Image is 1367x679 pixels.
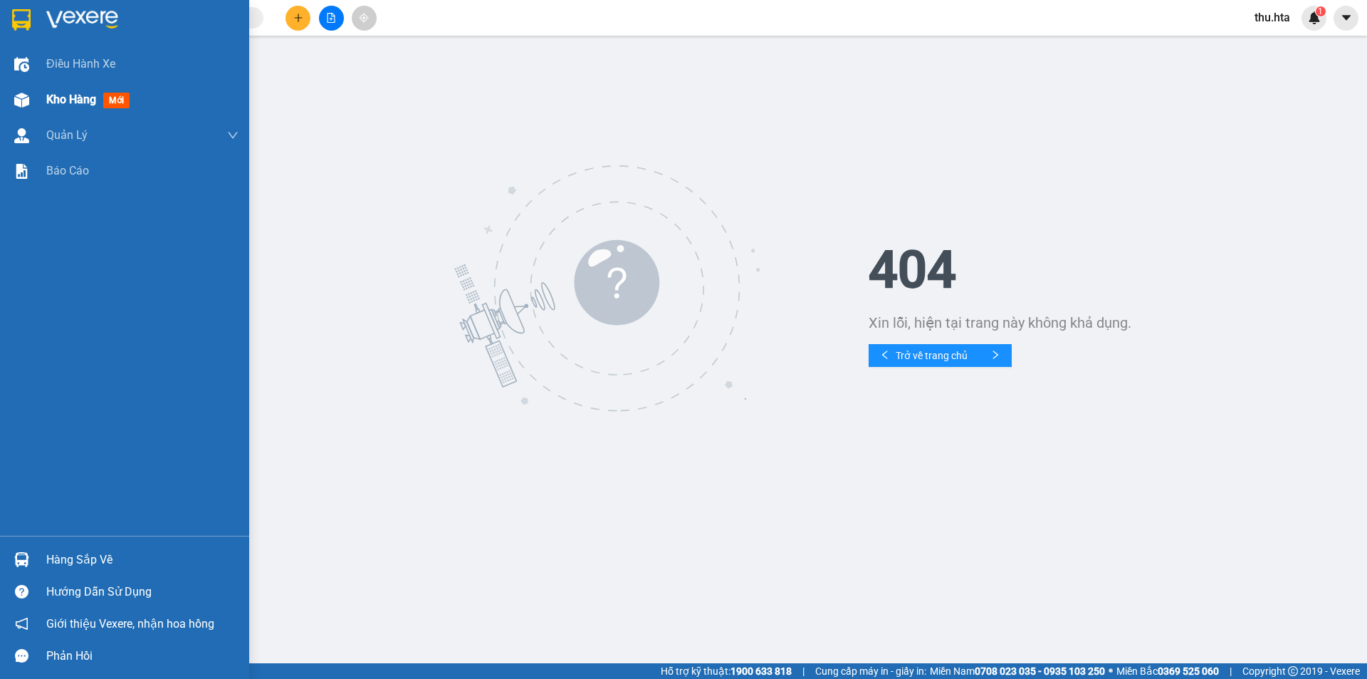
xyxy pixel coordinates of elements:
img: icon-new-feature [1308,11,1321,24]
button: aim [352,6,377,31]
button: plus [286,6,310,31]
button: file-add [319,6,344,31]
span: message [15,649,28,663]
strong: 1900 633 818 [730,665,792,677]
span: Báo cáo [46,162,89,180]
img: warehouse-icon [14,57,29,72]
span: file-add [326,13,336,23]
img: warehouse-icon [14,128,29,143]
button: right [979,344,1012,367]
div: Hướng dẫn sử dụng [46,581,239,603]
sup: 1 [1316,6,1326,16]
span: mới [103,93,130,108]
span: Điều hành xe [46,55,115,73]
span: notification [15,617,28,631]
strong: 0708 023 035 - 0935 103 250 [975,665,1105,677]
span: thu.hta [1243,9,1301,26]
img: warehouse-icon [14,93,29,108]
span: right [990,350,1000,361]
span: Trở về trang chủ [896,348,968,363]
span: Hỗ trợ kỹ thuật: [661,663,792,679]
span: ⚪️ [1109,668,1113,674]
img: solution-icon [14,164,29,179]
span: Kho hàng [46,93,96,106]
span: Quản Lý [46,126,88,144]
span: left [880,350,890,361]
img: logo-vxr [12,9,31,31]
span: copyright [1288,666,1298,676]
div: Phản hồi [46,646,239,667]
span: Miền Bắc [1116,663,1219,679]
button: leftTrở về trang chủ [869,344,979,367]
span: plus [293,13,303,23]
span: Giới thiệu Vexere, nhận hoa hồng [46,615,214,633]
button: caret-down [1334,6,1358,31]
span: caret-down [1340,11,1353,24]
strong: 0369 525 060 [1158,665,1219,677]
span: question-circle [15,585,28,598]
span: | [802,663,805,679]
h1: 404 [869,244,1360,296]
span: | [1230,663,1232,679]
span: Cung cấp máy in - giấy in: [815,663,926,679]
img: warehouse-icon [14,552,29,567]
span: 1 [1318,6,1323,16]
span: down [227,130,239,141]
span: aim [359,13,369,23]
span: Miền Nam [930,663,1105,679]
div: Hàng sắp về [46,549,239,571]
div: Xin lỗi, hiện tại trang này không khả dụng. [869,313,1360,333]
